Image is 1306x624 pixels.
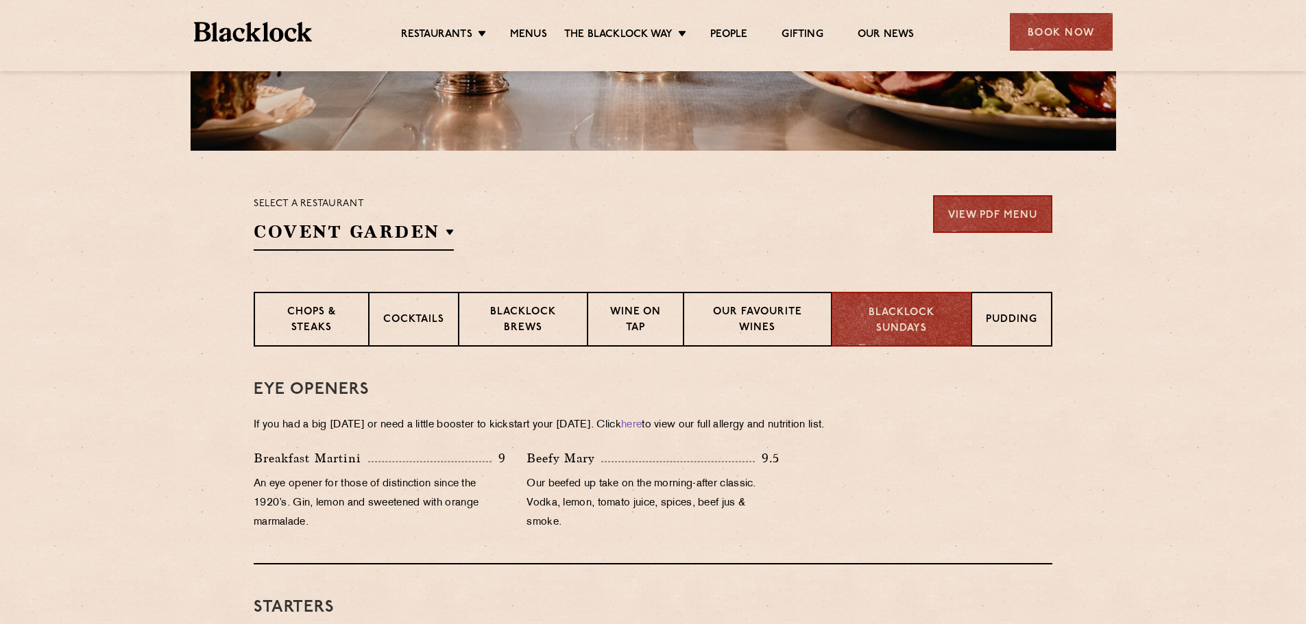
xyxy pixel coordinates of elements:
[254,195,454,213] p: Select a restaurant
[933,195,1052,233] a: View PDF Menu
[986,312,1037,329] p: Pudding
[254,475,506,532] p: An eye opener for those of distinction since the 1920’s. Gin, lemon and sweetened with orange mar...
[698,305,817,337] p: Our favourite wines
[527,475,779,532] p: Our beefed up take on the morning-after classic. Vodka, lemon, tomato juice, spices, beef jus & s...
[755,449,779,467] p: 9.5
[846,305,957,336] p: Blacklock Sundays
[473,305,573,337] p: Blacklock Brews
[492,449,506,467] p: 9
[269,305,354,337] p: Chops & Steaks
[254,381,1052,399] h3: Eye openers
[254,449,368,468] p: Breakfast Martini
[782,28,823,43] a: Gifting
[510,28,547,43] a: Menus
[858,28,915,43] a: Our News
[710,28,747,43] a: People
[254,220,454,251] h2: Covent Garden
[527,449,601,468] p: Beefy Mary
[602,305,669,337] p: Wine on Tap
[564,28,673,43] a: The Blacklock Way
[1010,13,1113,51] div: Book Now
[401,28,472,43] a: Restaurants
[383,312,444,329] p: Cocktails
[254,599,1052,616] h3: Starters
[621,420,642,430] a: here
[194,22,313,42] img: BL_Textured_Logo-footer-cropped.svg
[254,416,1052,435] p: If you had a big [DATE] or need a little booster to kickstart your [DATE]. Click to view our full...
